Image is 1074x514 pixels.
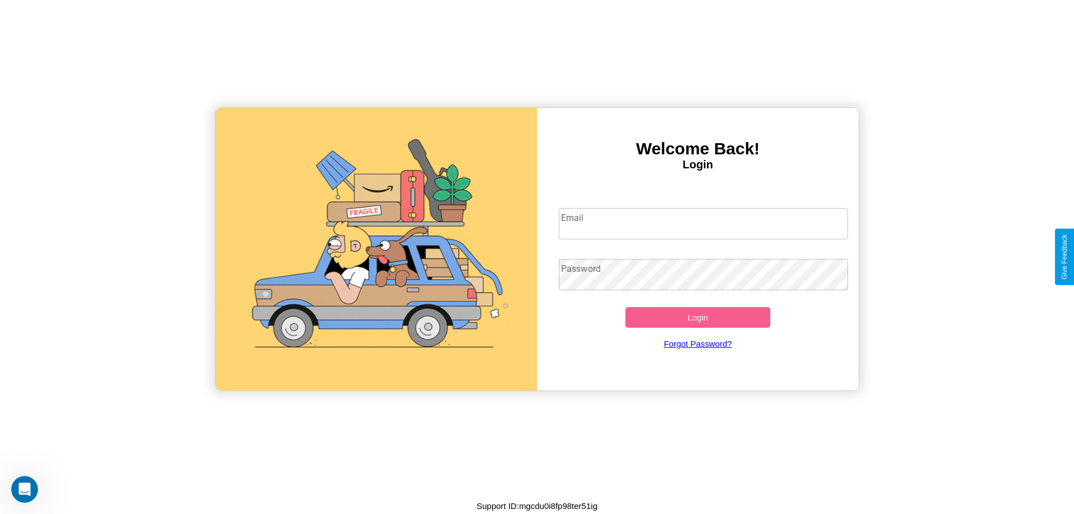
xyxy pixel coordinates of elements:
[215,108,537,390] img: gif
[11,476,38,503] iframe: Intercom live chat
[1061,234,1068,280] div: Give Feedback
[553,328,843,360] a: Forgot Password?
[537,139,859,158] h3: Welcome Back!
[625,307,770,328] button: Login
[477,498,597,513] p: Support ID: mgcdu0i8fp98ter51ig
[537,158,859,171] h4: Login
